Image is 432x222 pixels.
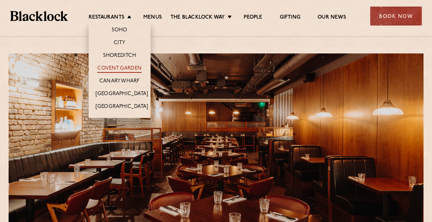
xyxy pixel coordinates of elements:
[114,40,125,47] a: City
[10,11,68,21] img: BL_Textured_Logo-footer-cropped.svg
[244,14,262,22] a: People
[89,14,124,22] a: Restaurants
[96,103,148,111] a: [GEOGRAPHIC_DATA]
[97,65,142,73] a: Covent Garden
[143,14,162,22] a: Menus
[318,14,346,22] a: Our News
[112,27,128,34] a: Soho
[96,91,148,98] a: [GEOGRAPHIC_DATA]
[99,78,140,85] a: Canary Wharf
[279,14,300,22] a: Gifting
[170,14,225,22] a: The Blacklock Way
[103,52,136,60] a: Shoreditch
[370,7,422,26] div: Book Now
